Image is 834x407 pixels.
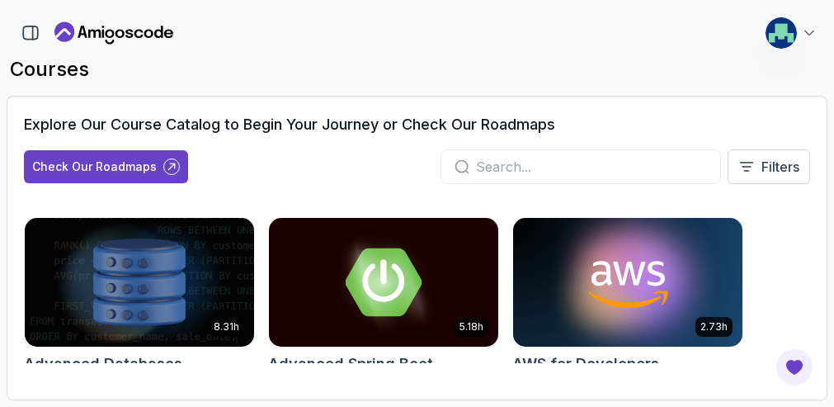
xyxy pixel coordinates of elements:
[54,20,173,46] a: Landing page
[268,353,433,376] h2: Advanced Spring Boot
[700,320,728,334] p: 2.73h
[24,113,555,136] h3: Explore Our Course Catalog to Begin Your Journey or Check Our Roadmaps
[25,218,254,347] img: Advanced Databases card
[459,320,483,334] p: 5.18h
[728,149,810,184] button: Filters
[24,353,182,376] h2: Advanced Databases
[269,218,498,347] img: Advanced Spring Boot card
[761,157,799,177] p: Filters
[766,17,797,49] img: user profile image
[775,348,814,387] button: Open Feedback Button
[214,320,239,334] p: 8.31h
[513,218,742,347] img: AWS for Developers card
[765,17,818,50] button: user profile image
[24,150,188,183] button: Check Our Roadmaps
[32,159,157,175] div: Check Our Roadmaps
[512,353,659,376] h2: AWS for Developers
[476,157,707,177] input: Search...
[10,56,824,83] h2: courses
